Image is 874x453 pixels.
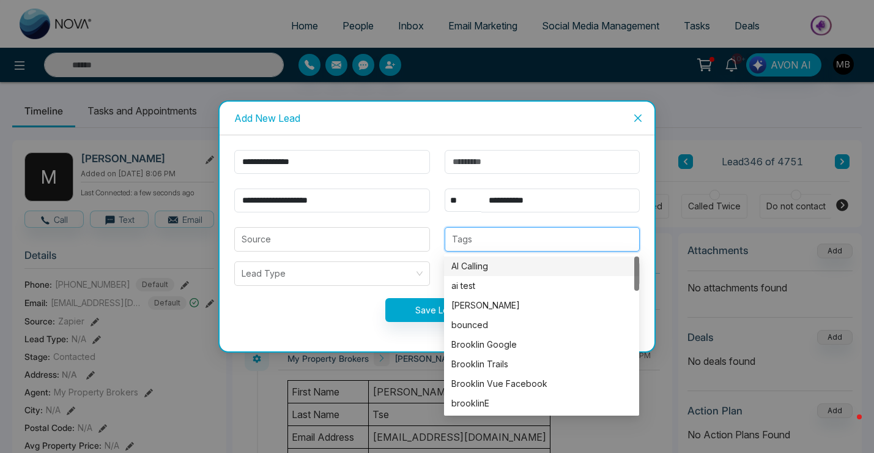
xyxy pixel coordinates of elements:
div: Brooklin Google [444,335,639,354]
div: bounced [451,318,632,332]
div: bounced [444,315,639,335]
div: Brooklin Vue Facebook [451,377,632,391]
div: Brooklin Trails [444,354,639,374]
div: Brooklin Trails [451,358,632,371]
div: ai test [451,279,632,293]
iframe: Intercom live chat [832,411,862,441]
button: Save Lead [385,298,489,322]
button: Close [621,102,654,135]
div: arvin [444,296,639,315]
div: brooklinE [451,397,632,410]
div: brooklinE [444,394,639,413]
div: ai test [444,276,639,296]
div: Brooklin Google [451,338,632,351]
div: [PERSON_NAME] [451,299,632,312]
div: Add New Lead [234,111,640,125]
div: Brooklin Vue Facebook [444,374,639,394]
div: AI Calling [451,260,632,273]
div: AI Calling [444,256,639,276]
span: close [633,113,643,123]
